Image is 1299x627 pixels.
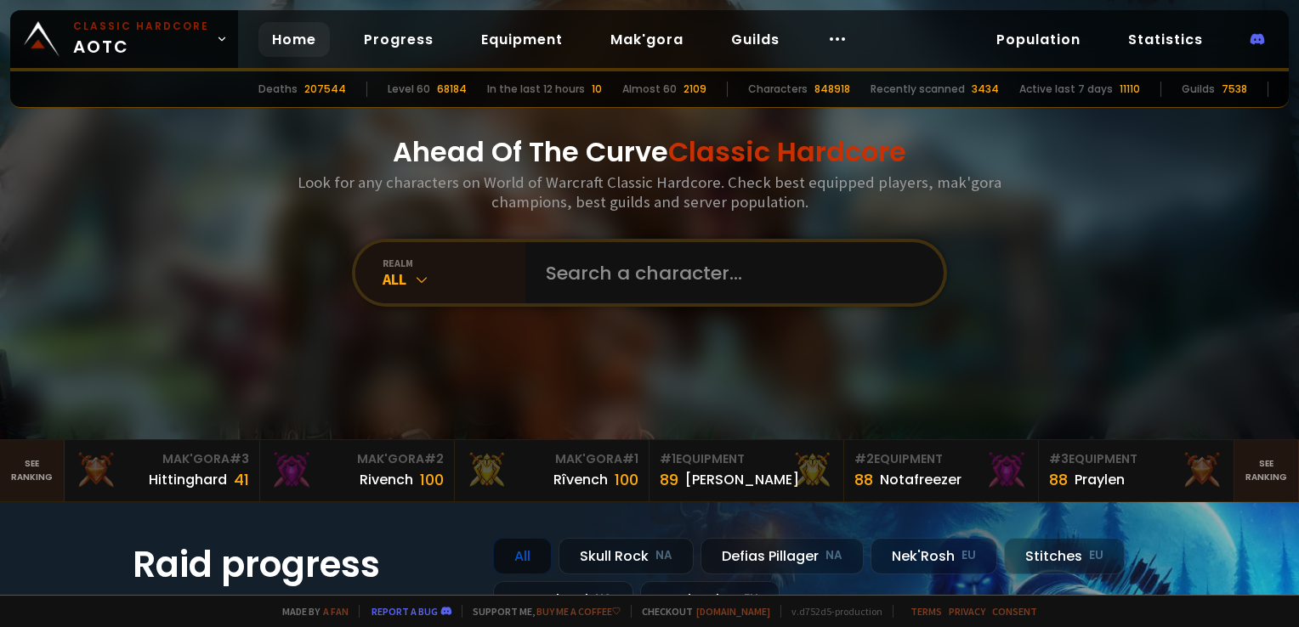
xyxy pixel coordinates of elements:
div: 88 [854,468,873,491]
a: Progress [350,22,447,57]
a: Terms [910,605,942,618]
span: # 2 [424,450,444,467]
a: #3Equipment88Praylen [1039,440,1234,501]
div: Level 60 [388,82,430,97]
a: #2Equipment88Notafreezer [844,440,1039,501]
a: Mak'Gora#3Hittinghard41 [65,440,259,501]
a: a fan [323,605,349,618]
div: Equipment [660,450,833,468]
div: 10 [592,82,602,97]
div: 207544 [304,82,346,97]
div: Stitches [1004,538,1125,574]
div: 68184 [437,82,467,97]
h1: Raid progress [133,538,473,591]
div: 11110 [1120,82,1140,97]
div: Mak'Gora [270,450,444,468]
div: 88 [1049,468,1068,491]
a: Equipment [468,22,576,57]
a: Seeranking [1234,440,1299,501]
small: EU [1089,547,1103,564]
div: Praylen [1075,469,1125,490]
div: [PERSON_NAME] [685,469,799,490]
a: Home [258,22,330,57]
div: realm [383,257,525,269]
span: # 2 [854,450,874,467]
div: In the last 12 hours [487,82,585,97]
span: AOTC [73,19,209,59]
small: NA [825,547,842,564]
div: Active last 7 days [1019,82,1113,97]
a: Mak'Gora#2Rivench100 [260,440,455,501]
div: Almost 60 [622,82,677,97]
div: Recently scanned [871,82,965,97]
div: 100 [615,468,638,491]
h3: Look for any characters on World of Warcraft Classic Hardcore. Check best equipped players, mak'g... [291,172,1008,212]
div: Doomhowl [493,581,633,618]
div: 2109 [684,82,706,97]
div: Guilds [1182,82,1215,97]
a: Mak'gora [597,22,697,57]
a: Report a bug [372,605,438,618]
div: 3434 [972,82,999,97]
div: Rivench [360,469,413,490]
div: Defias Pillager [701,538,864,574]
span: Checkout [631,605,770,618]
div: All [383,269,525,289]
span: # 1 [660,450,676,467]
small: NA [595,590,612,607]
a: Population [983,22,1094,57]
div: Skull Rock [559,538,694,574]
span: Classic Hardcore [668,133,906,171]
div: Equipment [854,450,1028,468]
small: NA [655,547,672,564]
div: Soulseeker [640,581,780,618]
a: Guilds [718,22,793,57]
span: # 1 [622,450,638,467]
div: Mak'Gora [75,450,248,468]
div: Mak'Gora [465,450,638,468]
a: Buy me a coffee [536,605,621,618]
small: EU [744,590,758,607]
a: #1Equipment89[PERSON_NAME] [649,440,844,501]
a: Privacy [949,605,985,618]
small: EU [961,547,976,564]
div: Hittinghard [149,469,227,490]
small: Classic Hardcore [73,19,209,34]
a: [DOMAIN_NAME] [696,605,770,618]
div: 100 [420,468,444,491]
span: Made by [272,605,349,618]
div: 41 [234,468,249,491]
div: 7538 [1222,82,1247,97]
a: Mak'Gora#1Rîvench100 [455,440,649,501]
div: All [493,538,552,574]
input: Search a character... [536,242,923,303]
div: Characters [748,82,808,97]
h1: Ahead Of The Curve [393,132,906,172]
a: Classic HardcoreAOTC [10,10,238,68]
div: 848918 [814,82,850,97]
div: Notafreezer [880,469,961,490]
div: Deaths [258,82,298,97]
div: Rîvench [553,469,608,490]
span: v. d752d5 - production [780,605,882,618]
a: Consent [992,605,1037,618]
div: Nek'Rosh [871,538,997,574]
div: Equipment [1049,450,1222,468]
a: Statistics [1115,22,1217,57]
div: 89 [660,468,678,491]
span: Support me, [462,605,621,618]
span: # 3 [1049,450,1069,467]
span: # 3 [230,450,249,467]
